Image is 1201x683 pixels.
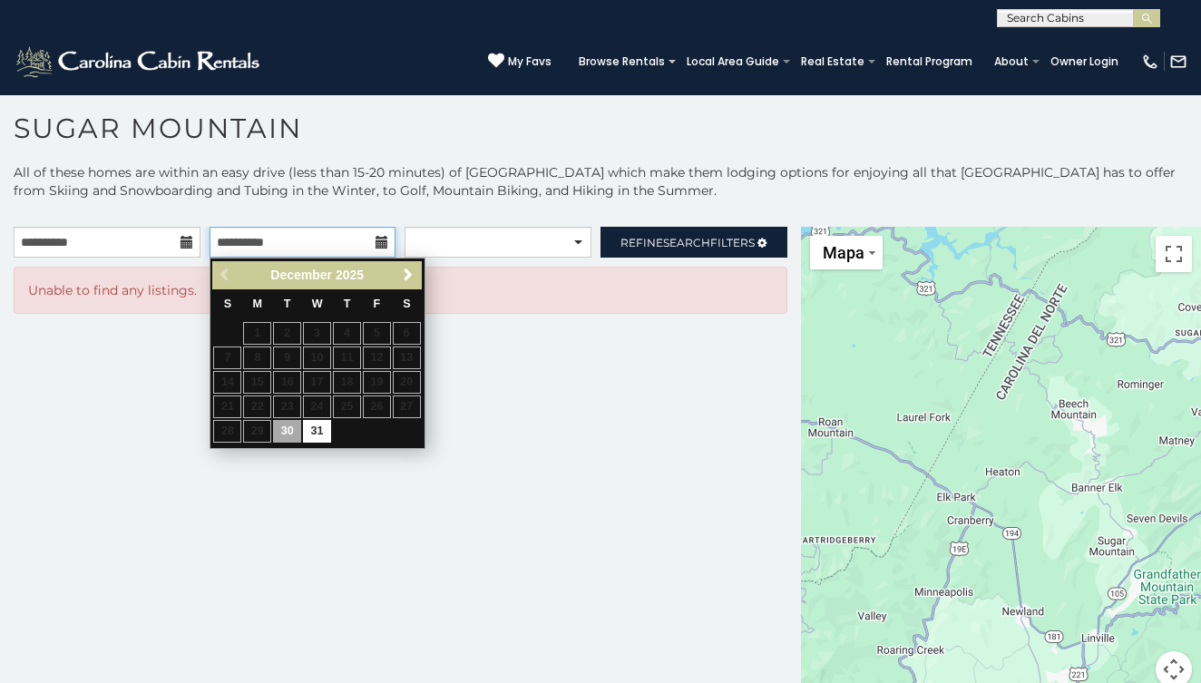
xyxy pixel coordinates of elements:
a: Browse Rentals [570,49,674,74]
a: Real Estate [792,49,874,74]
a: 31 [303,420,331,443]
span: Mapa [823,243,864,262]
span: Sunday [224,298,231,310]
a: Local Area Guide [678,49,788,74]
a: 30 [273,420,301,443]
a: About [985,49,1038,74]
a: RefineSearchFilters [600,227,787,258]
span: Search [663,236,710,249]
a: My Favs [488,53,552,71]
p: Unable to find any listings. [28,281,773,299]
a: Owner Login [1041,49,1128,74]
span: Tuesday [284,298,291,310]
a: Next [397,264,420,287]
img: phone-regular-white.png [1141,53,1159,71]
span: 2025 [336,268,364,282]
button: Cambiar estilo del mapa [810,236,883,269]
span: Friday [374,298,381,310]
span: December [270,268,332,282]
button: Activar o desactivar la vista de pantalla completa [1156,236,1192,272]
span: My Favs [508,54,552,70]
span: Saturday [403,298,410,310]
img: White-1-2.png [14,44,265,80]
span: Monday [253,298,263,310]
img: mail-regular-white.png [1169,53,1187,71]
span: Next [401,268,415,282]
span: Refine Filters [620,236,755,249]
span: Wednesday [312,298,323,310]
span: Thursday [344,298,351,310]
a: Rental Program [877,49,981,74]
